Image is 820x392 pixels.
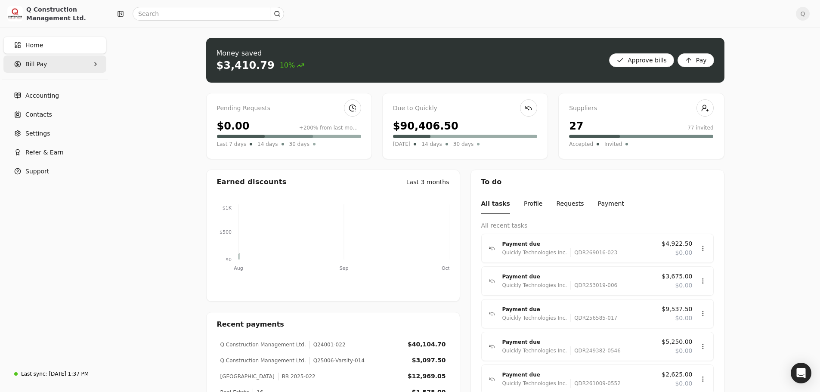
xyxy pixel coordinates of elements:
span: Refer & Earn [25,148,64,157]
div: Quickly Technologies Inc. [502,379,567,388]
div: To do [471,170,724,194]
span: Invited [604,140,622,148]
div: Pending Requests [217,104,361,113]
span: 10% [280,60,305,71]
span: $3,675.00 [662,272,692,281]
div: +200% from last month [299,124,361,132]
span: Bill Pay [25,60,47,69]
div: [DATE] 1:37 PM [49,370,89,378]
button: Profile [524,194,543,214]
span: $5,250.00 [662,337,692,346]
span: Home [25,41,43,50]
div: Open Intercom Messenger [791,363,811,383]
div: $3,097.50 [412,356,446,365]
a: Accounting [3,87,106,104]
div: Payment due [502,240,655,248]
div: QDR261009-0552 [570,379,621,388]
div: Earned discounts [217,177,287,187]
div: Due to Quickly [393,104,537,113]
div: QDR249382-0546 [570,346,621,355]
div: $90,406.50 [393,118,458,134]
span: $9,537.50 [662,305,692,314]
button: Requests [556,194,584,214]
span: Support [25,167,49,176]
tspan: $1K [222,205,232,211]
div: [GEOGRAPHIC_DATA] [220,373,275,380]
span: Settings [25,129,50,138]
div: Payment due [502,305,655,314]
button: Bill Pay [3,56,106,73]
div: Payment due [502,370,655,379]
span: $0.00 [675,346,692,355]
div: Q Construction Management Ltd. [26,5,102,22]
div: Q Construction Management Ltd. [220,341,306,349]
span: Contacts [25,110,52,119]
div: Q24001-022 [309,341,346,349]
span: $0.00 [675,248,692,257]
span: 14 days [257,140,278,148]
div: Quickly Technologies Inc. [502,346,567,355]
div: Quickly Technologies Inc. [502,281,567,290]
button: All tasks [481,194,510,214]
span: [DATE] [393,140,411,148]
tspan: $500 [220,229,232,235]
button: Q [796,7,810,21]
div: $40,104.70 [408,340,446,349]
span: 30 days [289,140,309,148]
div: 77 invited [687,124,713,132]
a: Settings [3,125,106,142]
div: Quickly Technologies Inc. [502,314,567,322]
button: Approve bills [609,53,674,67]
div: Last 3 months [406,178,449,187]
div: QDR256585-017 [570,314,617,322]
span: 14 days [421,140,442,148]
div: Money saved [217,48,305,59]
div: QDR253019-006 [570,281,617,290]
span: Accounting [25,91,59,100]
div: Q Construction Management Ltd. [220,357,306,364]
button: Support [3,163,106,180]
div: QDR269016-023 [570,248,617,257]
div: $12,969.05 [408,372,446,381]
div: Quickly Technologies Inc. [502,248,567,257]
button: Refer & Earn [3,144,106,161]
span: $2,625.00 [662,370,692,379]
div: Payment due [502,272,655,281]
div: 27 [569,118,583,134]
a: Contacts [3,106,106,123]
button: Pay [678,53,714,67]
div: BB 2025-022 [278,373,316,380]
div: Recent payments [207,312,460,336]
span: Last 7 days [217,140,247,148]
span: Accepted [569,140,593,148]
tspan: Sep [339,265,348,271]
div: Suppliers [569,104,713,113]
span: $0.00 [675,379,692,388]
button: Payment [598,194,624,214]
input: Search [133,7,284,21]
div: $0.00 [217,118,250,134]
a: Home [3,37,106,54]
img: 3171ca1f-602b-4dfe-91f0-0ace091e1481.jpeg [7,6,23,22]
div: $3,410.79 [217,59,275,72]
div: Payment due [502,338,655,346]
div: Q25006-Varsity-014 [309,357,365,364]
span: $4,922.50 [662,239,692,248]
tspan: Aug [234,265,243,271]
span: 30 days [453,140,473,148]
div: All recent tasks [481,221,714,230]
span: $0.00 [675,314,692,323]
a: Last sync:[DATE] 1:37 PM [3,366,106,382]
div: Last sync: [21,370,47,378]
tspan: $0 [226,257,232,262]
span: $0.00 [675,281,692,290]
tspan: Oct [441,265,450,271]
